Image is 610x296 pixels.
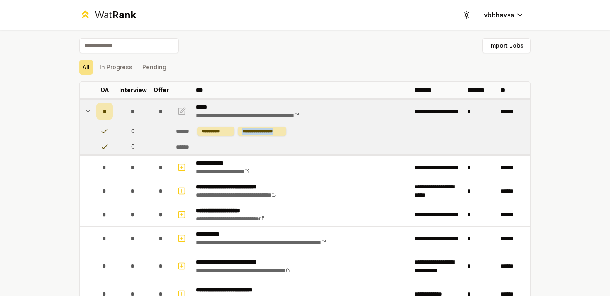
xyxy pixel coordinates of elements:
span: vbbhavsa [484,10,514,20]
p: OA [100,86,109,94]
button: All [79,60,93,75]
button: In Progress [96,60,136,75]
button: Import Jobs [482,38,531,53]
p: Interview [119,86,147,94]
button: vbbhavsa [477,7,531,22]
td: 0 [116,123,149,139]
p: Offer [154,86,169,94]
span: Rank [112,9,136,21]
td: 0 [116,139,149,154]
div: Wat [95,8,136,22]
a: WatRank [79,8,136,22]
button: Pending [139,60,170,75]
